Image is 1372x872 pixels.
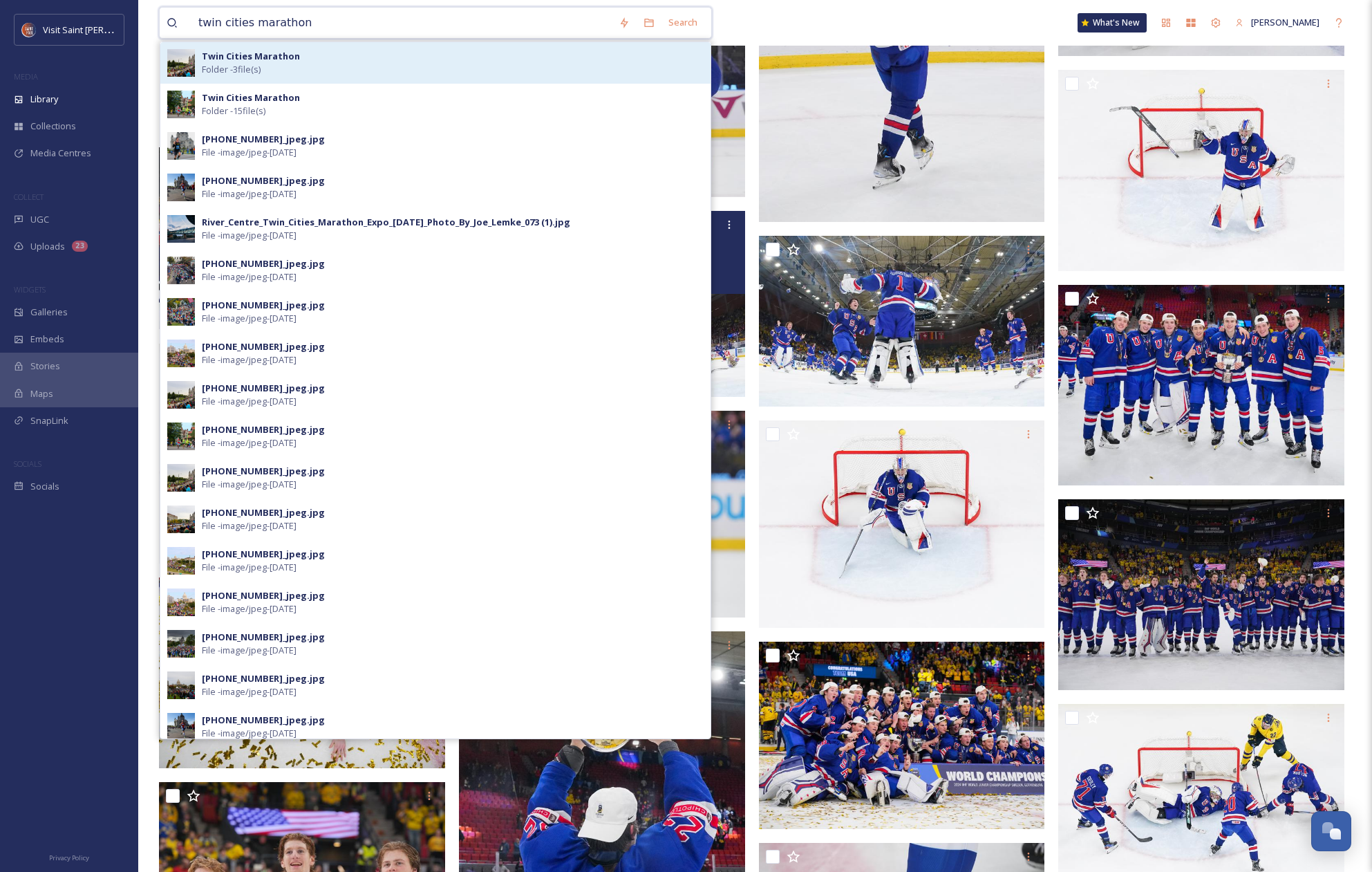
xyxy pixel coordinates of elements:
[30,93,58,106] span: Library
[202,465,325,478] div: [PHONE_NUMBER]_jpeg.jpg
[202,519,297,532] span: File - image/jpeg - [DATE]
[167,547,195,575] img: d82ea18a-c3ea-414d-84a3-a46d1854c7db.jpg
[30,147,91,160] span: Media Centres
[1311,811,1351,851] button: Open Chat
[30,333,64,346] span: Embeds
[202,631,325,644] div: [PHONE_NUMBER]_jpeg.jpg
[202,548,325,561] div: [PHONE_NUMBER]_jpeg.jpg
[191,8,612,38] input: Search your library
[202,644,297,657] span: File - image/jpeg - [DATE]
[202,561,297,574] span: File - image/jpeg - [DATE]
[202,187,297,201] span: File - image/jpeg - [DATE]
[159,577,445,768] img: 901077737.jpg
[202,506,325,519] div: [PHONE_NUMBER]_jpeg.jpg
[167,49,195,77] img: d5b527b4-dd34-4a18-9cce-c53faec88e68.jpg
[202,229,297,242] span: File - image/jpeg - [DATE]
[759,642,1045,829] img: 901073666.jpg
[759,420,1045,628] img: 901073719.jpg
[202,104,265,118] span: Folder - 15 file(s)
[202,174,325,187] div: [PHONE_NUMBER]_jpeg.jpg
[202,436,297,449] span: File - image/jpeg - [DATE]
[167,132,195,160] img: ecb76a6d-d53f-41cf-a891-f38b221c23cf.jpg
[167,423,195,450] img: 420a2637-3af2-4c0e-83d2-ec2dac24baec.jpg
[43,23,153,36] span: Visit Saint [PERSON_NAME]
[202,91,300,104] strong: Twin Cities Marathon
[661,9,704,36] div: Search
[14,458,41,469] span: SOCIALS
[167,340,195,367] img: cdc0ec02-071a-46ed-843a-d8b2fc116a15.jpg
[167,91,195,118] img: 420a2637-3af2-4c0e-83d2-ec2dac24baec.jpg
[202,353,297,367] span: File - image/jpeg - [DATE]
[1251,16,1319,28] span: [PERSON_NAME]
[167,298,195,326] img: a187acde-b45e-4481-bbab-315980d10104.jpg
[167,257,195,284] img: 0b49ba83-ad18-4d56-882d-38f027600fe6.jpg
[30,213,49,226] span: UGC
[202,685,297,698] span: File - image/jpeg - [DATE]
[167,381,195,409] img: d5b527b4-dd34-4a18-9cce-c53faec88e68.jpg
[22,23,36,37] img: Visit%20Saint%20Paul%20Updated%20Profile%20Image.jpg
[14,284,46,295] span: WIDGETS
[49,848,89,865] a: Privacy Policy
[202,216,570,229] div: River_Centre_Twin_Cities_Marathon_Expo_[DATE]_Photo_By_Joe_Lemke_073 (1).jpg
[167,630,195,658] img: d6d9c967-42f0-43a5-952a-049dcb245313.jpg
[1078,13,1147,33] a: What's New
[167,464,195,492] img: 43660516-ce4e-49b4-bbca-9dc8de4bd0c1.jpg
[167,505,195,533] img: d4b6b3d0-3890-46f7-862e-3ea51d6cfa48.jpg
[14,71,38,82] span: MEDIA
[202,395,297,408] span: File - image/jpeg - [DATE]
[202,50,300,62] strong: Twin Cities Marathon
[202,270,297,284] span: File - image/jpeg - [DATE]
[30,306,68,319] span: Galleries
[30,480,59,493] span: Socials
[1058,285,1344,485] img: 901073695.jpg
[202,382,325,395] div: [PHONE_NUMBER]_jpeg.jpg
[30,120,76,133] span: Collections
[202,714,325,727] div: [PHONE_NUMBER]_jpeg.jpg
[30,414,68,427] span: SnapLink
[202,257,325,270] div: [PHONE_NUMBER]_jpeg.jpg
[72,241,88,252] div: 23
[167,588,195,616] img: 4ab56696-e9c6-45fd-98f7-7a6f81718449.jpg
[159,147,445,329] img: 901073739.jpg
[202,299,325,312] div: [PHONE_NUMBER]_jpeg.jpg
[202,312,297,325] span: File - image/jpeg - [DATE]
[167,215,195,243] img: aa74f45d-86a2-41d8-bf7b-46a613ed3601.jpg
[49,853,89,862] span: Privacy Policy
[202,478,297,491] span: File - image/jpeg - [DATE]
[14,192,44,202] span: COLLECT
[202,146,297,159] span: File - image/jpeg - [DATE]
[30,360,60,373] span: Stories
[1058,70,1344,270] img: 901073710.jpg
[202,602,297,615] span: File - image/jpeg - [DATE]
[30,240,65,253] span: Uploads
[1058,499,1344,690] img: 901077687.jpg
[167,174,195,201] img: f70bd236-88ba-4411-96e3-8d7a50919ef5.jpg
[202,423,325,436] div: [PHONE_NUMBER]_jpeg.jpg
[167,671,195,699] img: 58ca9821-ad23-4e04-a2d0-1bb42fbb8056.jpg
[202,727,297,740] span: File - image/jpeg - [DATE]
[202,672,325,685] div: [PHONE_NUMBER]_jpeg.jpg
[30,387,53,400] span: Maps
[202,63,261,76] span: Folder - 3 file(s)
[1228,9,1326,36] a: [PERSON_NAME]
[202,133,325,146] div: [PHONE_NUMBER]_jpeg.jpg
[159,344,445,564] img: 901075159.jpg
[202,589,325,602] div: [PHONE_NUMBER]_jpeg.jpg
[759,236,1045,407] img: 901075156.jpg
[167,713,195,741] img: ab296215-1657-44a4-b457-44e236db51c7.jpg
[202,340,325,353] div: [PHONE_NUMBER]_jpeg.jpg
